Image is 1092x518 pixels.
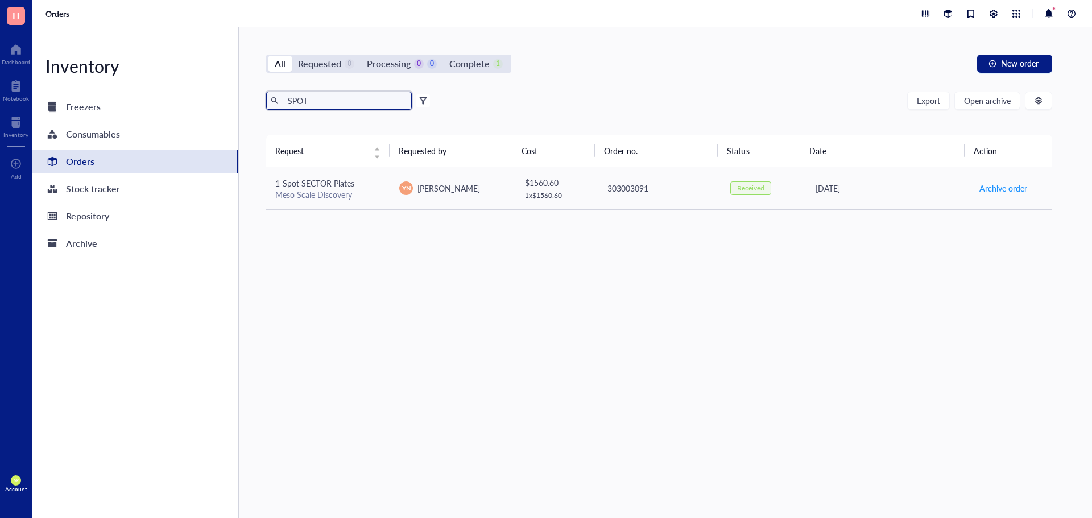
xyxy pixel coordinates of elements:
[414,59,424,69] div: 0
[66,235,97,251] div: Archive
[32,232,238,255] a: Archive
[525,176,589,189] div: $ 1560.60
[597,167,721,210] td: 303003091
[737,184,764,193] div: Received
[427,59,437,69] div: 0
[979,179,1028,197] button: Archive order
[275,189,381,200] div: Meso Scale Discovery
[32,55,238,77] div: Inventory
[5,486,27,492] div: Account
[32,96,238,118] a: Freezers
[275,144,367,157] span: Request
[66,154,94,169] div: Orders
[800,135,965,167] th: Date
[45,9,72,19] a: Orders
[907,92,950,110] button: Export
[816,182,961,194] div: [DATE]
[607,182,712,194] div: 303003091
[3,113,28,138] a: Inventory
[32,150,238,173] a: Orders
[402,183,411,193] span: YN
[266,135,390,167] th: Request
[66,208,109,224] div: Repository
[2,40,30,65] a: Dashboard
[954,92,1020,110] button: Open archive
[298,56,341,72] div: Requested
[917,96,940,105] span: Export
[595,135,718,167] th: Order no.
[32,205,238,227] a: Repository
[718,135,800,167] th: Status
[1001,59,1039,68] span: New order
[32,123,238,146] a: Consumables
[3,131,28,138] div: Inventory
[66,181,120,197] div: Stock tracker
[977,55,1052,73] button: New order
[3,77,29,102] a: Notebook
[417,183,480,194] span: [PERSON_NAME]
[3,95,29,102] div: Notebook
[367,56,411,72] div: Processing
[525,191,589,200] div: 1 x $ 1560.60
[283,92,407,109] input: Find orders in table
[11,173,22,180] div: Add
[493,59,503,69] div: 1
[32,177,238,200] a: Stock tracker
[390,135,513,167] th: Requested by
[964,96,1011,105] span: Open archive
[2,59,30,65] div: Dashboard
[965,135,1047,167] th: Action
[275,177,354,189] span: 1-Spot SECTOR Plates
[66,126,120,142] div: Consumables
[13,478,18,483] span: MR
[512,135,594,167] th: Cost
[266,55,511,73] div: segmented control
[66,99,101,115] div: Freezers
[275,56,286,72] div: All
[449,56,489,72] div: Complete
[979,182,1027,194] span: Archive order
[13,9,19,23] span: H
[345,59,354,69] div: 0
